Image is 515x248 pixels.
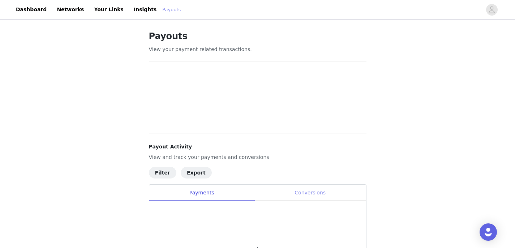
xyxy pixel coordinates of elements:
[90,1,128,18] a: Your Links
[149,154,366,161] p: View and track your payments and conversions
[488,4,495,16] div: avatar
[149,185,254,201] div: Payments
[129,1,161,18] a: Insights
[480,223,497,241] div: Open Intercom Messenger
[162,6,181,13] a: Payouts
[149,143,366,151] h4: Payout Activity
[254,185,366,201] div: Conversions
[149,46,366,53] p: View your payment related transactions.
[52,1,88,18] a: Networks
[149,167,176,178] button: Filter
[149,30,366,43] h1: Payouts
[12,1,51,18] a: Dashboard
[181,167,212,178] button: Export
